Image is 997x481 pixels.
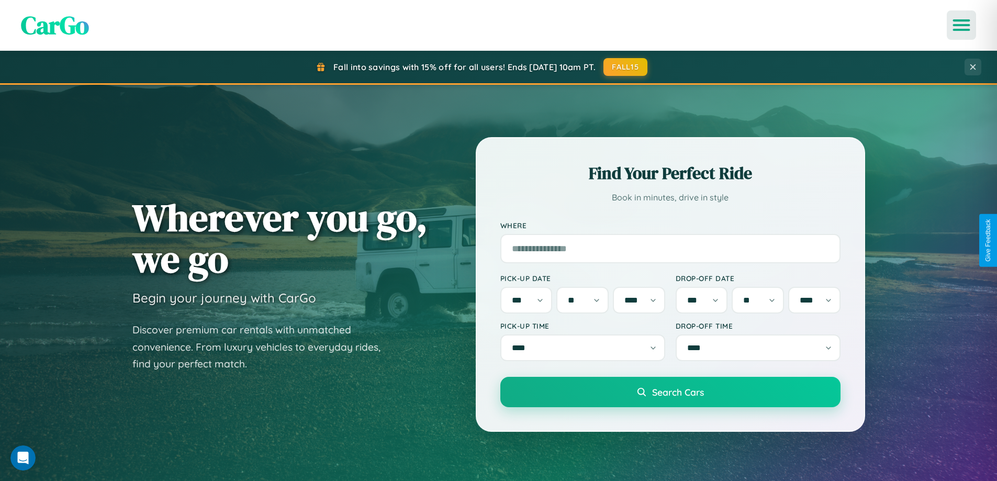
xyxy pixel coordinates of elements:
[500,221,841,230] label: Where
[132,290,316,306] h3: Begin your journey with CarGo
[500,377,841,407] button: Search Cars
[500,162,841,185] h2: Find Your Perfect Ride
[676,274,841,283] label: Drop-off Date
[21,8,89,42] span: CarGo
[500,321,665,330] label: Pick-up Time
[333,62,596,72] span: Fall into savings with 15% off for all users! Ends [DATE] 10am PT.
[947,10,976,40] button: Open menu
[10,445,36,471] iframe: Intercom live chat
[132,321,394,373] p: Discover premium car rentals with unmatched convenience. From luxury vehicles to everyday rides, ...
[603,58,647,76] button: FALL15
[676,321,841,330] label: Drop-off Time
[500,190,841,205] p: Book in minutes, drive in style
[132,197,428,279] h1: Wherever you go, we go
[500,274,665,283] label: Pick-up Date
[652,386,704,398] span: Search Cars
[984,219,992,262] div: Give Feedback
